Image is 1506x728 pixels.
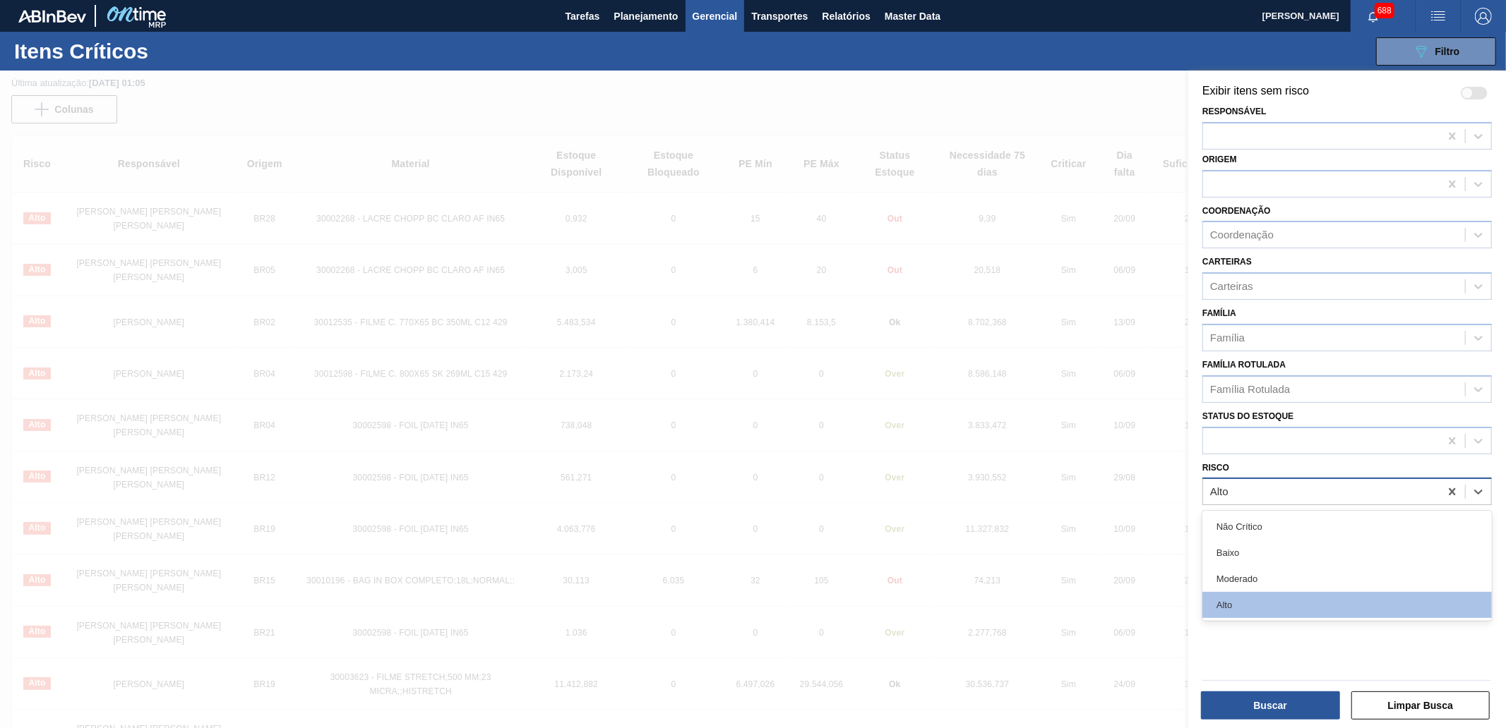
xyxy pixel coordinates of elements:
[1202,463,1229,473] label: Risco
[1202,540,1492,566] div: Baixo
[693,8,738,25] span: Gerencial
[1202,592,1492,618] div: Alto
[1210,332,1245,344] div: Família
[614,8,678,25] span: Planejamento
[1210,383,1290,395] div: Família Rotulada
[1475,8,1492,25] img: Logout
[1210,486,1229,498] div: Alto
[1202,308,1236,318] label: Família
[1202,257,1252,267] label: Carteiras
[1202,85,1309,102] label: Exibir itens sem risco
[1202,566,1492,592] div: Moderado
[1202,360,1286,370] label: Família Rotulada
[1202,514,1492,540] div: Não Crítico
[1202,206,1271,216] label: Coordenação
[1351,691,1490,720] button: Limpar Busca
[1435,46,1460,57] span: Filtro
[1430,8,1447,25] img: userActions
[1202,107,1267,116] label: Responsável
[18,10,86,23] img: TNhmsLtSVTkK8tSr43FrP2fwEKptu5GPRR3wAAAABJRU5ErkJggg==
[1202,154,1237,164] label: Origem
[751,8,808,25] span: Transportes
[1210,281,1253,293] div: Carteiras
[1202,411,1293,421] label: Status do Estoque
[885,8,940,25] span: Master Data
[1351,6,1396,26] button: Notificações
[1210,229,1274,241] div: Coordenação
[566,8,600,25] span: Tarefas
[1376,37,1496,66] button: Filtro
[14,43,191,59] h1: Itens Críticos
[1375,3,1394,18] span: 688
[822,8,870,25] span: Relatórios
[1201,691,1340,720] button: Buscar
